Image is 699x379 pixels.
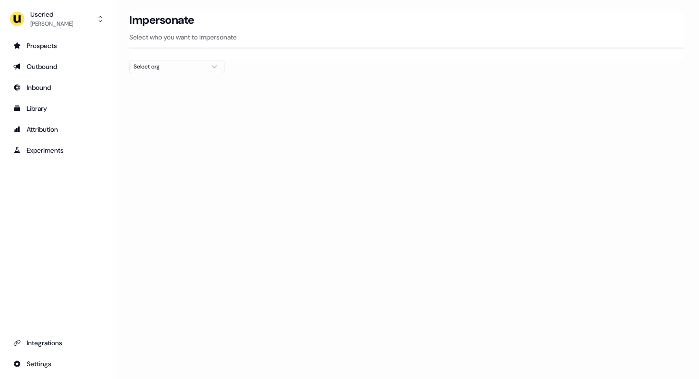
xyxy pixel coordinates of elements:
[30,19,73,29] div: [PERSON_NAME]
[8,356,106,371] a: Go to integrations
[129,60,224,73] button: Select org
[13,338,100,348] div: Integrations
[13,104,100,113] div: Library
[129,32,684,42] p: Select who you want to impersonate
[8,143,106,158] a: Go to experiments
[30,10,73,19] div: Userled
[13,146,100,155] div: Experiments
[13,41,100,50] div: Prospects
[129,13,194,27] h3: Impersonate
[8,101,106,116] a: Go to templates
[13,125,100,134] div: Attribution
[8,80,106,95] a: Go to Inbound
[8,8,106,30] button: Userled[PERSON_NAME]
[13,62,100,71] div: Outbound
[8,59,106,74] a: Go to outbound experience
[8,122,106,137] a: Go to attribution
[134,62,205,71] div: Select org
[13,83,100,92] div: Inbound
[13,359,100,369] div: Settings
[8,335,106,350] a: Go to integrations
[8,38,106,53] a: Go to prospects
